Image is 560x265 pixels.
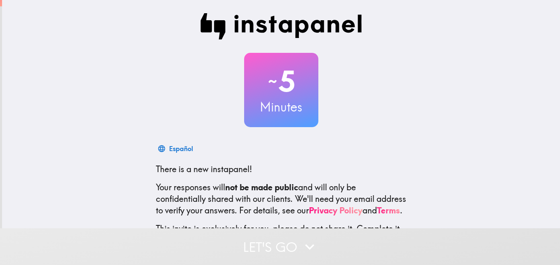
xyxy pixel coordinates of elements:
[200,13,362,40] img: Instapanel
[156,223,407,246] p: This invite is exclusively for you, please do not share it. Complete it soon because spots are li...
[156,164,252,174] span: There is a new instapanel!
[309,205,362,215] a: Privacy Policy
[267,69,278,94] span: ~
[156,140,196,157] button: Español
[244,64,318,98] h2: 5
[377,205,400,215] a: Terms
[156,182,407,216] p: Your responses will and will only be confidentially shared with our clients. We'll need your emai...
[169,143,193,154] div: Español
[225,182,298,192] b: not be made public
[244,98,318,116] h3: Minutes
